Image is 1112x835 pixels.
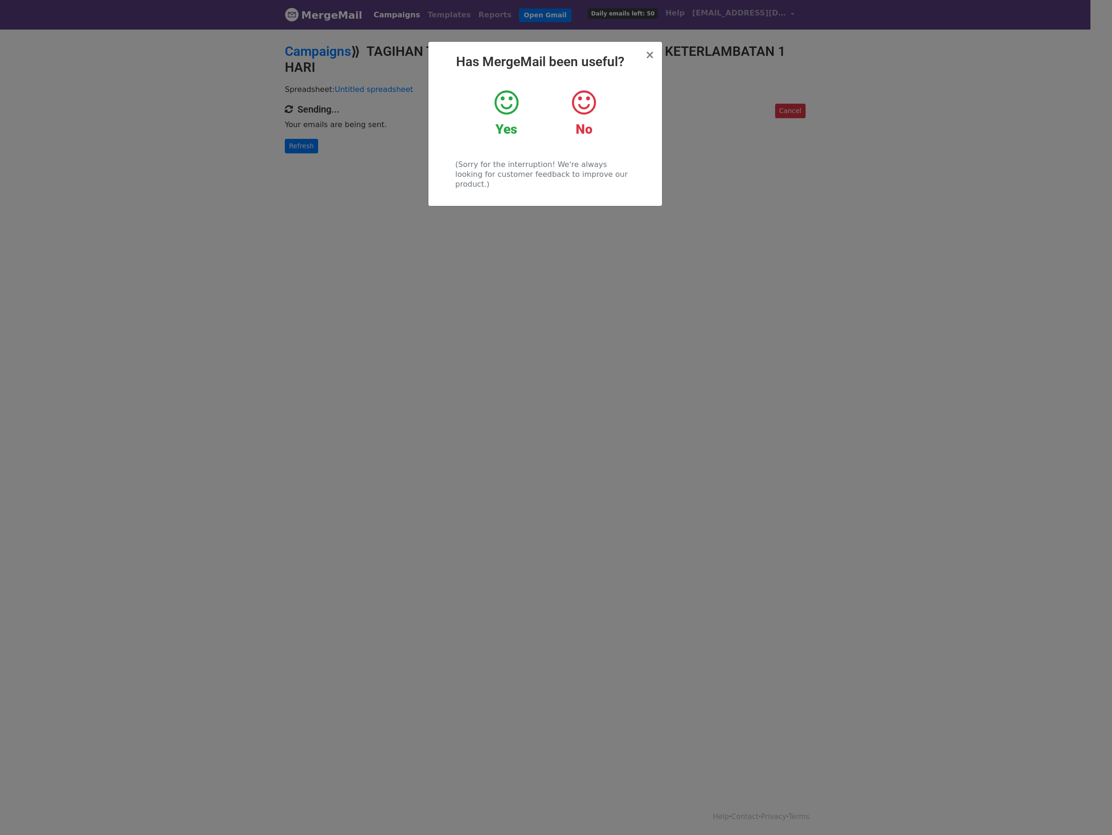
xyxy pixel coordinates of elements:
[552,89,616,137] a: No
[475,89,538,137] a: Yes
[576,121,593,137] strong: No
[436,54,655,70] h2: Has MergeMail been useful?
[645,49,655,61] button: Close
[455,159,635,189] p: (Sorry for the interruption! We're always looking for customer feedback to improve our product.)
[495,121,517,137] strong: Yes
[645,48,655,61] span: ×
